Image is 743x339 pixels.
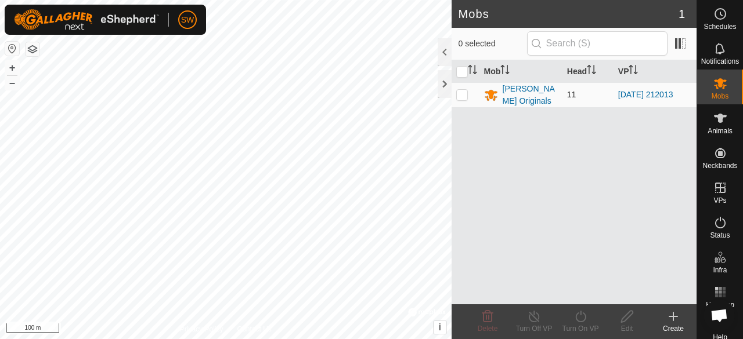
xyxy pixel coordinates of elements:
[500,67,510,76] p-sorticon: Activate to sort
[708,127,733,134] span: Animals
[702,162,737,169] span: Neckbands
[712,93,728,100] span: Mobs
[704,23,736,30] span: Schedules
[511,323,557,334] div: Turn Off VP
[618,90,673,99] a: [DATE] 212013
[26,42,39,56] button: Map Layers
[713,197,726,204] span: VPs
[527,31,668,56] input: Search (S)
[567,90,576,99] span: 11
[614,60,697,83] th: VP
[5,76,19,90] button: –
[479,60,562,83] th: Mob
[713,267,727,274] span: Infra
[14,9,159,30] img: Gallagher Logo
[562,60,614,83] th: Head
[478,325,498,333] span: Delete
[181,14,194,26] span: SW
[434,321,446,334] button: i
[438,322,441,332] span: i
[629,67,638,76] p-sorticon: Activate to sort
[5,61,19,75] button: +
[587,67,596,76] p-sorticon: Activate to sort
[650,323,697,334] div: Create
[459,7,679,21] h2: Mobs
[679,5,685,23] span: 1
[557,323,604,334] div: Turn On VP
[468,67,477,76] p-sorticon: Activate to sort
[710,232,730,239] span: Status
[5,42,19,56] button: Reset Map
[459,38,527,50] span: 0 selected
[180,324,223,334] a: Privacy Policy
[701,58,739,65] span: Notifications
[604,323,650,334] div: Edit
[704,300,735,331] div: Open chat
[237,324,271,334] a: Contact Us
[503,83,558,107] div: [PERSON_NAME] Originals
[706,301,734,308] span: Heatmap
